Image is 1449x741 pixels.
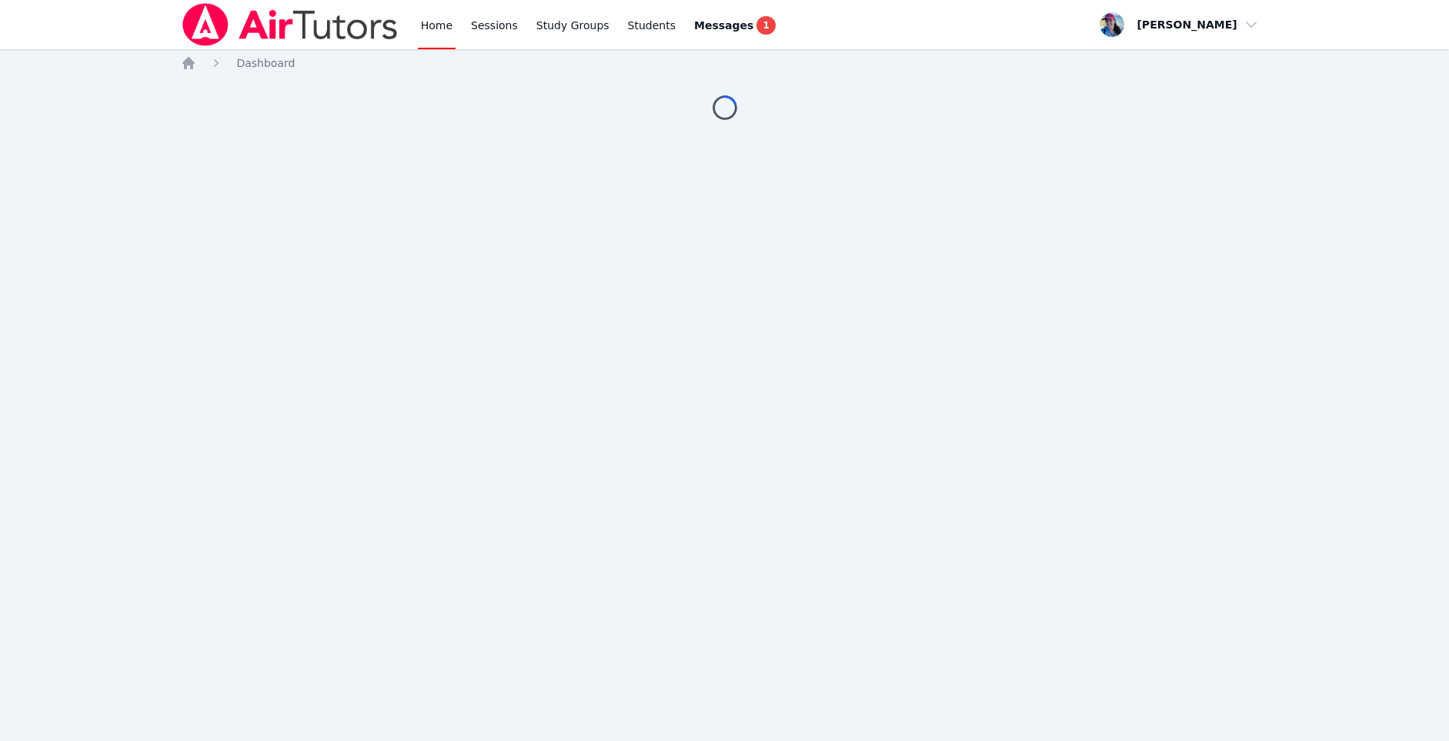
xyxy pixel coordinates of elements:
[756,16,775,35] span: 1
[694,18,753,33] span: Messages
[181,3,399,46] img: Air Tutors
[236,55,295,71] a: Dashboard
[181,55,1267,71] nav: Breadcrumb
[236,57,295,69] span: Dashboard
